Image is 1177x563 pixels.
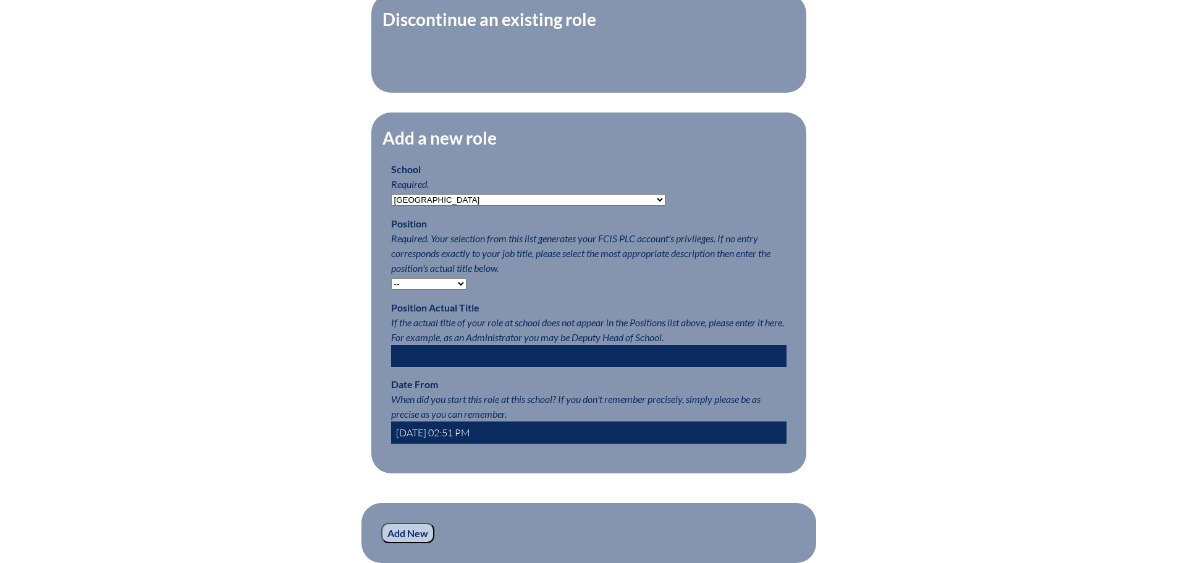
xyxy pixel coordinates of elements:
label: School [391,163,421,175]
label: Position Actual Title [391,302,479,313]
label: Position [391,218,427,229]
legend: Discontinue an existing role [381,9,597,30]
input: Add New [381,523,434,544]
span: Required. Your selection from this list generates your FCIS PLC account's privileges. If no entry... [391,232,770,274]
span: When did you start this role at this school? If you don't remember precisely, simply please be as... [391,393,761,420]
span: If the actual title of your role at school does not appear in the Positions list above, please en... [391,316,784,343]
legend: Add a new role [381,127,498,148]
label: Date From [391,378,438,390]
span: Required. [391,178,429,190]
